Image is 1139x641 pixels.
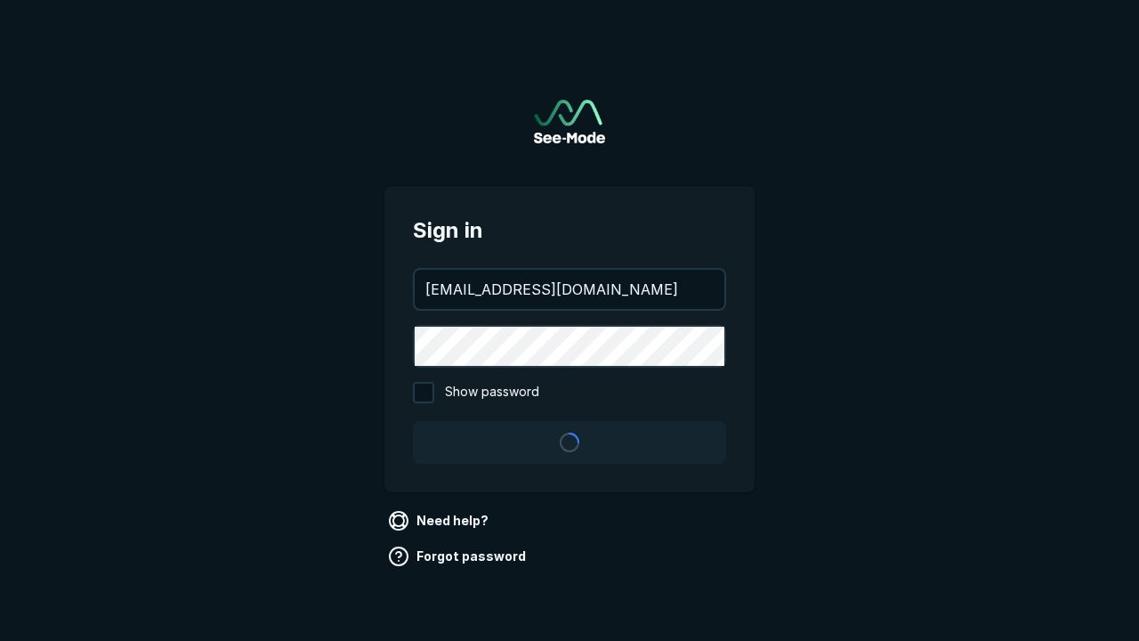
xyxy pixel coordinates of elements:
input: your@email.com [415,270,724,309]
a: Need help? [384,507,496,535]
a: Go to sign in [534,100,605,143]
img: See-Mode Logo [534,100,605,143]
span: Sign in [413,215,726,247]
a: Forgot password [384,542,533,571]
span: Show password [445,382,539,403]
